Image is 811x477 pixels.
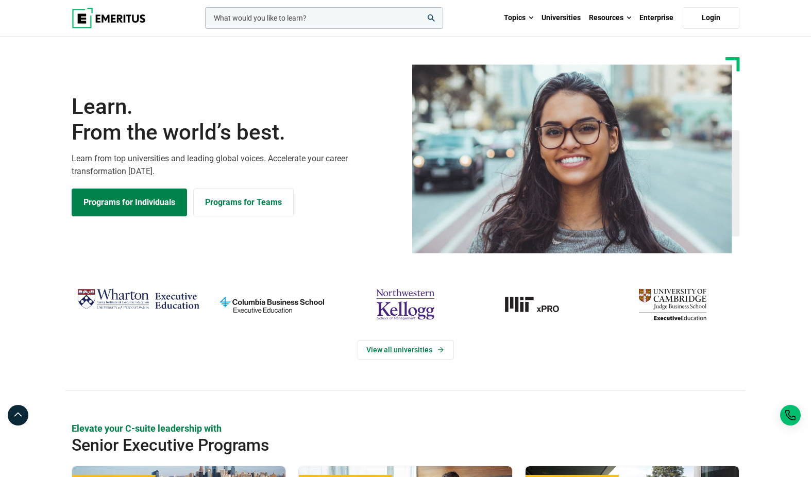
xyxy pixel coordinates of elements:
[77,284,200,315] img: Wharton Executive Education
[72,94,399,146] h1: Learn.
[72,120,399,145] span: From the world’s best.
[72,189,187,216] a: Explore Programs
[358,340,454,360] a: View Universities
[611,284,734,325] img: cambridge-judge-business-school
[344,284,467,325] img: northwestern-kellogg
[683,7,739,29] a: Login
[478,284,601,325] img: MIT xPRO
[72,435,672,455] h2: Senior Executive Programs
[210,284,333,325] img: columbia-business-school
[193,189,294,216] a: Explore for Business
[205,7,443,29] input: woocommerce-product-search-field-0
[72,422,739,435] p: Elevate your C-suite leadership with
[412,64,732,253] img: Learn from the world's best
[478,284,601,325] a: MIT-xPRO
[72,152,399,178] p: Learn from top universities and leading global voices. Accelerate your career transformation [DATE].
